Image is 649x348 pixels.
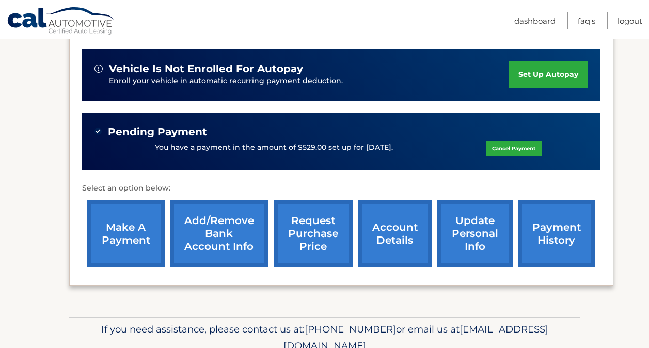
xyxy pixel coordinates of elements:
a: Cancel Payment [486,141,542,156]
img: check-green.svg [94,128,102,135]
p: Enroll your vehicle in automatic recurring payment deduction. [109,75,510,87]
span: vehicle is not enrolled for autopay [109,62,303,75]
a: account details [358,200,432,267]
a: make a payment [87,200,165,267]
a: set up autopay [509,61,588,88]
a: FAQ's [578,12,595,29]
a: Dashboard [514,12,556,29]
span: Pending Payment [108,125,207,138]
a: update personal info [437,200,513,267]
a: payment history [518,200,595,267]
a: Logout [618,12,642,29]
a: request purchase price [274,200,353,267]
a: Cal Automotive [7,7,115,37]
span: [PHONE_NUMBER] [305,323,396,335]
p: Select an option below: [82,182,600,195]
img: alert-white.svg [94,65,103,73]
a: Add/Remove bank account info [170,200,268,267]
p: You have a payment in the amount of $529.00 set up for [DATE]. [155,142,393,153]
